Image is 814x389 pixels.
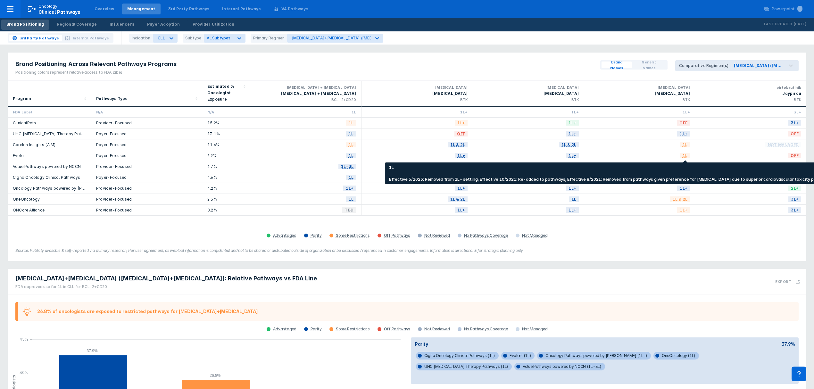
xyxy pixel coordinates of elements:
span: 3L+ [788,119,801,127]
div: Estimated % Oncologist Exposure [207,83,241,103]
span: 1L [346,119,356,127]
span: 1L [346,195,356,203]
a: Payer Adoption [142,20,185,30]
span: Not Managed [765,174,801,181]
div: FDA approved use for 1L in CLL for BCL-2+CD20 [15,284,317,290]
a: ONCare Alliance [13,208,45,212]
div: Not Reviewed [424,327,450,332]
span: 1L+ [455,152,468,159]
span: 1L [569,174,579,181]
a: Oncology Pathways powered by [PERSON_NAME] [13,186,110,191]
span: 1L+ [455,206,468,214]
div: Advantaged [273,233,296,238]
div: FDA Label [13,109,86,115]
span: OneOncology (1L) [653,352,699,360]
span: 1L+ [566,119,579,127]
div: 6.7% [207,164,245,169]
a: Evolent [13,153,27,158]
div: Pathways Type [96,95,128,102]
div: Sort [8,81,91,107]
div: 1L [255,109,356,115]
p: Last Updated: [764,21,793,28]
tspan: 45% [20,337,28,342]
button: 3rd Party Pathways [9,35,62,41]
div: [MEDICAL_DATA] [367,90,468,97]
div: CLL [158,36,165,40]
span: 1L & 2L [448,141,468,148]
div: 1L+ [589,109,690,115]
div: 6.9% [207,153,245,158]
span: 1L+ [566,152,579,159]
div: Provider-Focused [96,164,197,169]
span: OFF [677,163,690,170]
a: Overview [89,4,120,14]
div: Primary Regimen [251,34,287,43]
div: Parity [311,233,322,238]
span: 1L-3L [450,163,468,170]
span: 3L+ [788,195,801,203]
span: Generic Names [635,59,663,71]
div: [MEDICAL_DATA] + [MEDICAL_DATA] [255,85,356,90]
div: Management [127,6,155,12]
div: 3rd Party Pathways [168,6,210,12]
div: Overview [95,6,114,12]
span: 1L [346,130,356,137]
div: Contact Support [792,367,806,381]
div: [MEDICAL_DATA]+[MEDICAL_DATA] ([MEDICAL_DATA]+[MEDICAL_DATA]) [292,36,432,40]
div: No Pathways Coverage [464,233,508,238]
a: UHC [MEDICAL_DATA] Therapy Pathways [13,131,94,136]
span: Brand Positioning Across Relevant Pathways Programs [15,60,177,68]
div: Program [13,95,31,102]
div: Powerpoint [772,6,802,12]
button: Brand Names [602,62,632,68]
div: BTK [367,97,468,103]
span: [MEDICAL_DATA]+[MEDICAL_DATA] ([MEDICAL_DATA]+[MEDICAL_DATA]): Relative Pathways vs FDA Line [15,275,317,282]
span: 1L+ [566,206,579,214]
span: Clinical Pathways [38,9,80,15]
div: Provider-Focused [96,186,197,191]
div: Provider-Focused [96,196,197,202]
a: Influencers [104,20,139,30]
span: 3L+ [788,206,801,214]
div: BTK [589,97,690,103]
a: OneOncology [13,197,40,202]
span: Evolent (1L) [501,352,535,360]
div: 4.2% [207,186,245,191]
div: 37.9% [782,341,795,347]
div: Sort [202,81,250,107]
a: Management [122,4,161,14]
span: 1L [680,152,690,159]
span: 1L [346,152,356,159]
div: Payer-Focused [96,153,197,158]
tspan: 30% [20,370,28,375]
div: VA Pathways [281,6,308,12]
a: 3rd Party Pathways [163,4,215,14]
span: 3L+ [788,163,801,170]
span: 1L-3L [338,163,356,170]
div: Payer-Focused [96,175,197,180]
span: 3rd Party Pathways [20,35,59,41]
span: 1L & 2L [448,195,468,203]
p: Oncology [38,4,58,9]
div: N/A [207,109,245,115]
div: Payer Adoption [147,21,180,27]
span: Value Pathways powered by NCCN (1L-3L) [514,363,605,370]
span: 1L [346,141,356,148]
button: Export [771,271,804,292]
a: Brand Positioning [1,20,49,30]
div: 26.8% of oncologists are exposed to restricted pathways for [MEDICAL_DATA]+[MEDICAL_DATA] [37,309,258,314]
div: Advantaged [273,327,296,332]
div: Brand Positioning [6,21,44,27]
div: Indication [129,34,153,43]
a: Provider Utilization [187,20,239,30]
div: Off Pathways [384,233,410,238]
a: Value Pathways powered by NCCN [13,164,81,169]
div: [MEDICAL_DATA] [478,90,579,97]
div: 1L+ [478,109,579,115]
span: 1L+ [677,206,690,214]
a: ClinicalPath [13,120,36,125]
div: Positioning colors represent relative access to FDA label [15,70,177,75]
figcaption: Source: Publicly available & self-reported via primary research; Per user agreement, all webtool ... [15,248,799,253]
div: 15.2% [207,120,245,126]
span: Internal Pathways [73,35,109,41]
